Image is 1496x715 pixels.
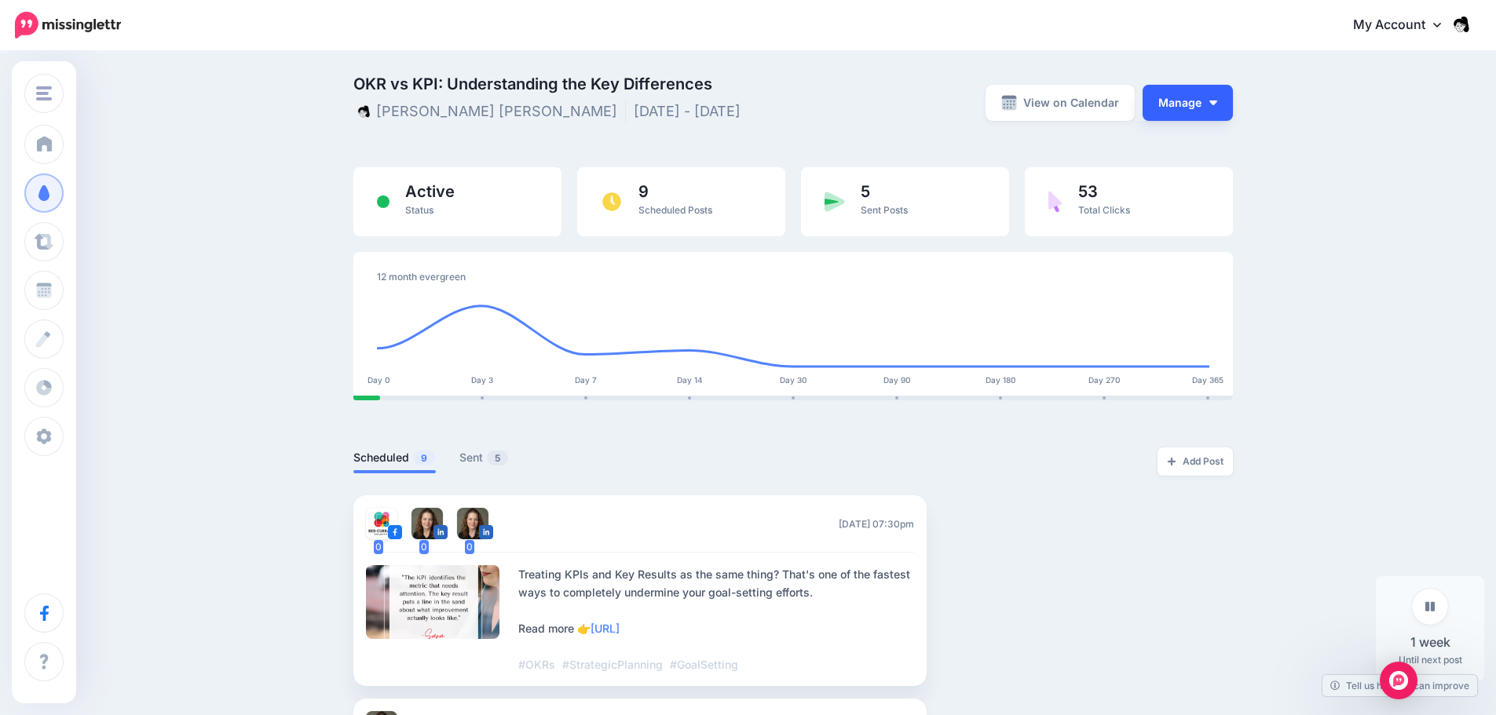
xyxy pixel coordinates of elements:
[1410,633,1450,652] span: 1 week
[770,375,817,385] div: Day 30
[377,268,1209,286] div: 12 month evergreen
[562,658,663,671] span: #StrategicPlanning
[1143,85,1233,121] button: Manage
[1078,184,1130,199] span: 53
[518,658,555,671] span: #OKRs
[601,191,623,213] img: clock.png
[1322,675,1477,696] a: Tell us how we can improve
[634,100,748,123] li: [DATE] - [DATE]
[1184,375,1231,385] div: Day 365
[353,448,436,467] a: Scheduled9
[638,184,712,199] span: 9
[411,508,443,539] img: 1747708894787-72000.png
[1158,447,1233,476] a: Add Post
[419,540,429,554] span: 0
[1048,191,1063,213] img: pointer-purple.png
[666,375,713,385] div: Day 14
[457,508,488,539] img: 1747708894787-72000.png
[861,204,908,216] span: Sent Posts
[479,525,493,539] img: linkedin-square.png
[433,525,448,539] img: linkedin-square.png
[861,184,908,199] span: 5
[36,86,52,100] img: menu.png
[1376,576,1484,680] div: Until next post
[405,184,455,199] span: Active
[15,12,121,38] img: Missinglettr
[1081,375,1128,385] div: Day 270
[465,540,474,554] span: 0
[366,508,397,539] img: 291631333_464809612316939_1702899811763182457_n-bsa127698.png
[374,540,383,554] span: 0
[873,375,920,385] div: Day 90
[670,658,738,671] span: #GoalSetting
[1209,100,1217,105] img: arrow-down-white.png
[986,85,1135,121] a: View on Calendar
[562,375,609,385] div: Day 7
[355,375,402,385] div: Day 0
[977,375,1024,385] div: Day 180
[1380,662,1417,699] div: Open Intercom Messenger
[1001,95,1017,111] img: calendar-grey-darker.png
[459,448,509,467] a: Sent5
[405,204,433,216] span: Status
[1078,204,1130,216] span: Total Clicks
[487,451,508,465] span: 5
[1337,6,1472,45] a: My Account
[591,622,620,635] a: [URL]
[638,204,712,216] span: Scheduled Posts
[388,525,402,539] img: facebook-square.png
[459,375,506,385] div: Day 3
[839,516,914,531] span: [DATE] 07:30pm
[1167,457,1176,466] img: plus-grey-dark.png
[353,100,626,123] li: [PERSON_NAME] [PERSON_NAME]
[413,451,435,465] span: 9
[518,565,914,673] div: Treating KPIs and Key Results as the same thing? That's one of the fastest ways to completely und...
[825,192,845,212] img: paper-plane-green.png
[353,76,932,92] span: OKR vs KPI: Understanding the Key Differences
